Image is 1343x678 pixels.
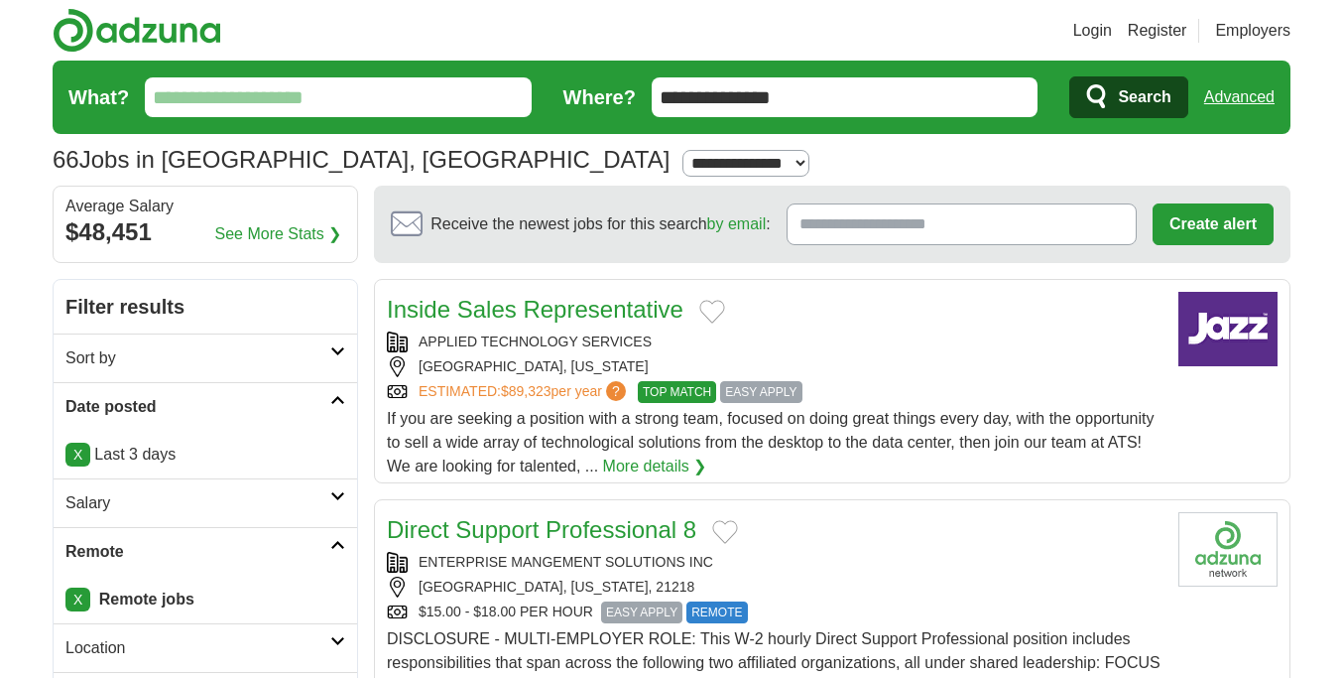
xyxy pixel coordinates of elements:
[1178,512,1278,587] img: Company logo
[65,588,90,611] a: X
[54,527,357,576] a: Remote
[387,332,1162,352] div: APPLIED TECHNOLOGY SERVICES
[54,478,357,527] a: Salary
[699,300,725,324] button: Add to favorite jobs
[65,636,330,660] h2: Location
[65,491,330,515] h2: Salary
[419,381,630,403] a: ESTIMATED:$89,323per year?
[53,142,79,178] span: 66
[387,602,1162,623] div: $15.00 - $18.00 PER HOUR
[603,455,707,478] a: More details ❯
[638,381,716,403] span: TOP MATCH
[65,346,330,370] h2: Sort by
[707,215,767,232] a: by email
[1178,292,1278,366] img: Company logo
[712,520,738,544] button: Add to favorite jobs
[387,552,1162,573] div: ENTERPRISE MANGEMENT SOLUTIONS INC
[606,381,626,401] span: ?
[601,602,682,623] span: EASY APPLY
[430,212,770,236] span: Receive the newest jobs for this search :
[68,82,129,112] label: What?
[387,516,696,543] a: Direct Support Professional 8
[65,443,345,467] p: Last 3 days
[387,577,1162,598] div: [GEOGRAPHIC_DATA], [US_STATE], 21218
[53,8,221,53] img: Adzuna logo
[54,280,357,334] h2: Filter results
[387,296,683,323] a: Inside Sales Representative
[99,591,194,608] strong: Remote jobs
[65,199,345,214] div: Average Salary
[387,356,1162,377] div: [GEOGRAPHIC_DATA], [US_STATE]
[65,443,90,467] a: X
[54,334,357,382] a: Sort by
[501,383,551,399] span: $89,323
[1153,203,1274,245] button: Create alert
[53,146,670,173] h1: Jobs in [GEOGRAPHIC_DATA], [GEOGRAPHIC_DATA]
[65,540,330,564] h2: Remote
[1118,77,1170,117] span: Search
[1073,19,1112,43] a: Login
[65,214,345,250] div: $48,451
[387,410,1155,475] span: If you are seeking a position with a strong team, focused on doing great things every day, with t...
[686,602,747,623] span: REMOTE
[54,623,357,672] a: Location
[1069,76,1187,118] button: Search
[1128,19,1187,43] a: Register
[1215,19,1290,43] a: Employers
[215,222,342,246] a: See More Stats ❯
[1204,77,1275,117] a: Advanced
[720,381,801,403] span: EASY APPLY
[563,82,636,112] label: Where?
[65,395,330,419] h2: Date posted
[54,382,357,431] a: Date posted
